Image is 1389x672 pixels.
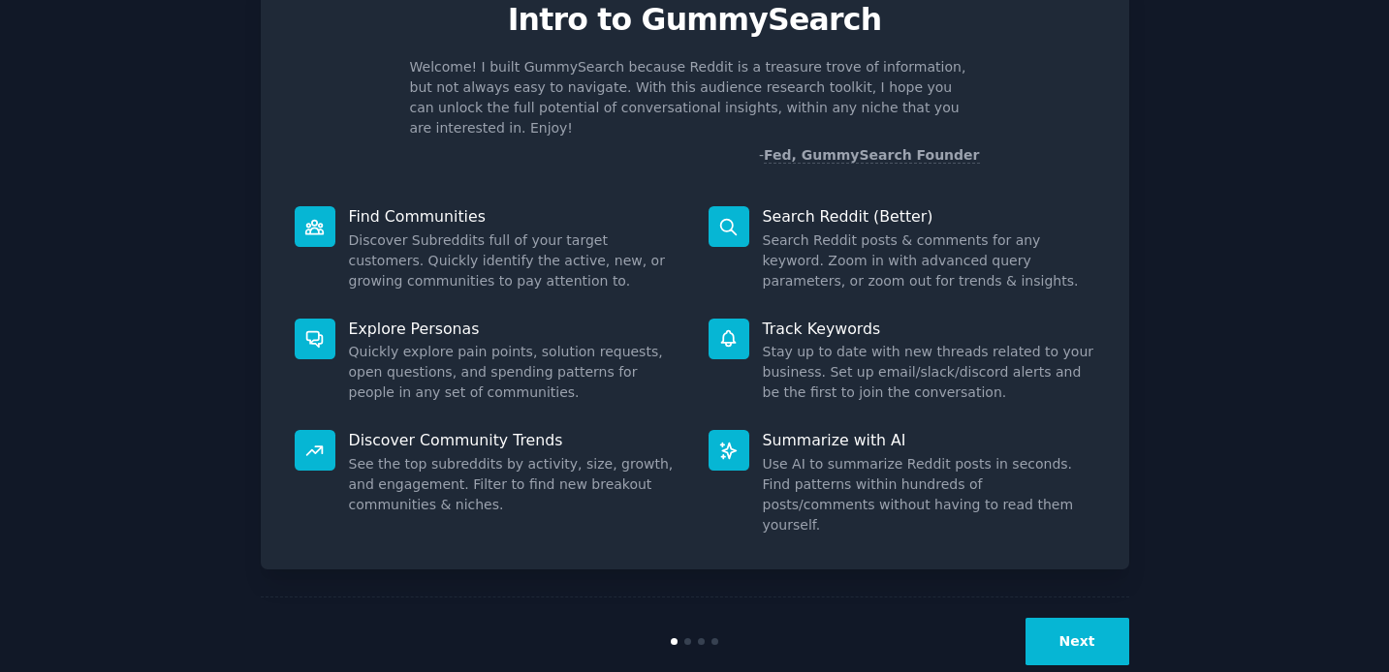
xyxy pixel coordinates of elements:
p: Search Reddit (Better) [763,206,1095,227]
dd: Use AI to summarize Reddit posts in seconds. Find patterns within hundreds of posts/comments with... [763,454,1095,535]
p: Summarize with AI [763,430,1095,450]
dd: Stay up to date with new threads related to your business. Set up email/slack/discord alerts and ... [763,342,1095,403]
dd: Quickly explore pain points, solution requests, open questions, and spending patterns for people ... [349,342,681,403]
button: Next [1026,618,1129,665]
p: Track Keywords [763,319,1095,339]
p: Intro to GummySearch [281,3,1109,37]
p: Find Communities [349,206,681,227]
dd: See the top subreddits by activity, size, growth, and engagement. Filter to find new breakout com... [349,454,681,515]
dd: Discover Subreddits full of your target customers. Quickly identify the active, new, or growing c... [349,230,681,291]
dd: Search Reddit posts & comments for any keyword. Zoom in with advanced query parameters, or zoom o... [763,230,1095,291]
p: Explore Personas [349,319,681,339]
p: Welcome! I built GummySearch because Reddit is a treasure trove of information, but not always ea... [410,57,980,138]
p: Discover Community Trends [349,430,681,450]
div: - [759,145,980,166]
a: Fed, GummySearch Founder [764,147,980,164]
